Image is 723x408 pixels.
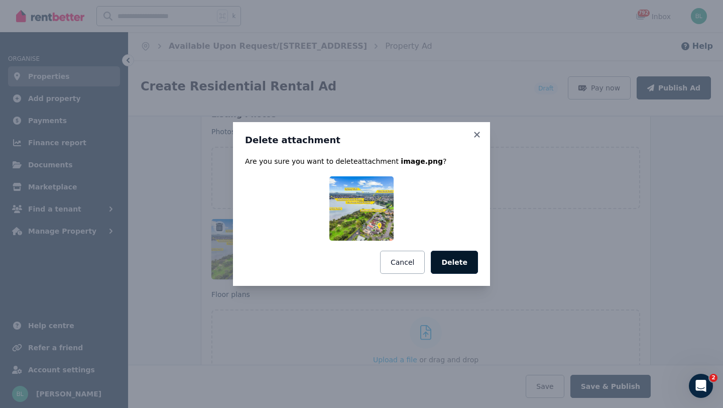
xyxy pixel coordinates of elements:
[401,157,443,165] span: image.png
[380,251,425,274] button: Cancel
[689,374,713,398] iframe: Intercom live chat
[245,156,478,166] p: Are you sure you want to delete attachment ?
[709,374,717,382] span: 2
[431,251,478,274] button: Delete
[245,134,478,146] h3: Delete attachment
[329,176,394,241] img: image.png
